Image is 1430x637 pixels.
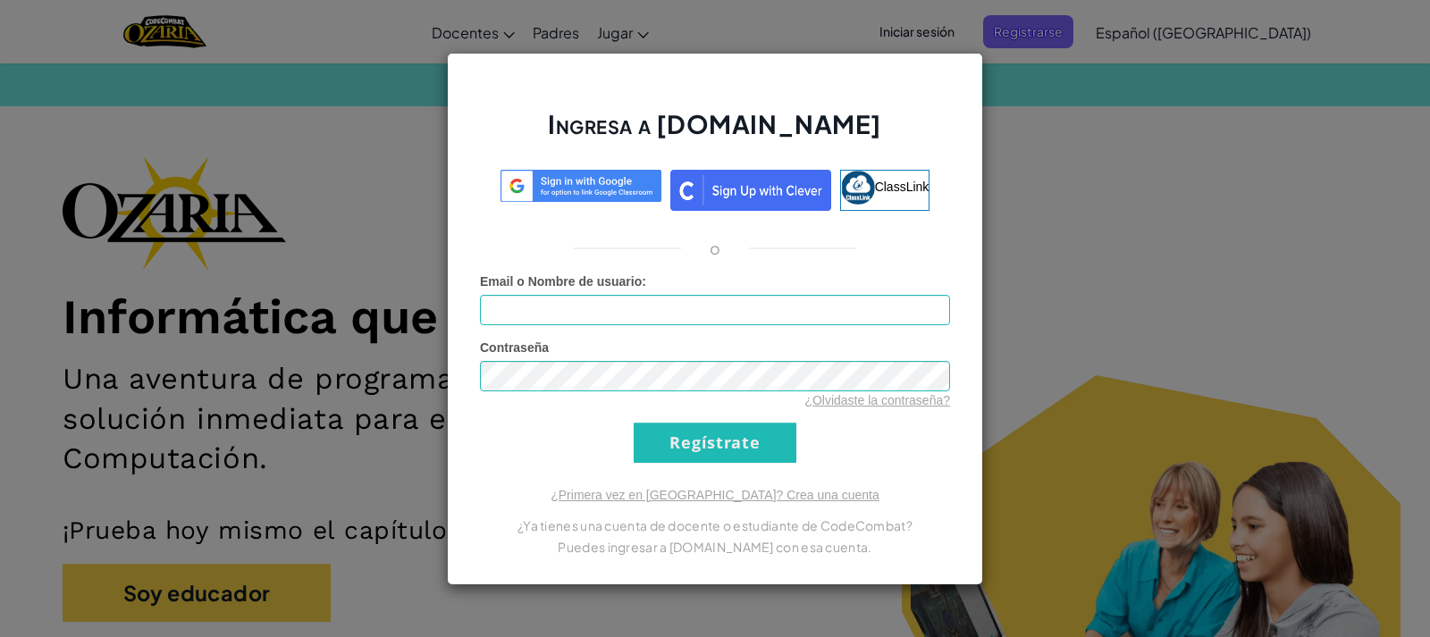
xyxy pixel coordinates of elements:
[500,170,661,203] img: log-in-google-sso.svg
[875,179,929,193] span: ClassLink
[480,272,646,290] label: :
[551,488,879,502] a: ¿Primera vez en [GEOGRAPHIC_DATA]? Crea una cuenta
[841,171,875,205] img: classlink-logo-small.png
[480,274,642,289] span: Email o Nombre de usuario
[804,393,950,407] a: ¿Olvidaste la contraseña?
[480,536,950,557] p: Puedes ingresar a [DOMAIN_NAME] con esa cuenta.
[710,238,720,259] p: o
[480,107,950,159] h2: Ingresa a [DOMAIN_NAME]
[634,423,796,463] input: Regístrate
[480,340,549,355] span: Contraseña
[480,515,950,536] p: ¿Ya tienes una cuenta de docente o estudiante de CodeCombat?
[670,170,831,211] img: clever_sso_button@2x.png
